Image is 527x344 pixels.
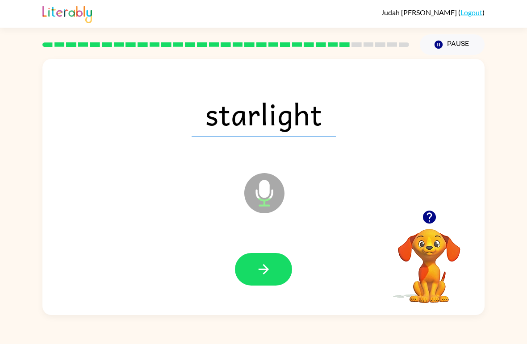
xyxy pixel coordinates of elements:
video: Your browser must support playing .mp4 files to use Literably. Please try using another browser. [385,215,474,304]
button: Pause [420,34,485,55]
a: Logout [460,8,482,17]
img: Literably [42,4,92,23]
div: ( ) [381,8,485,17]
span: Judah [PERSON_NAME] [381,8,458,17]
span: starlight [192,91,336,137]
